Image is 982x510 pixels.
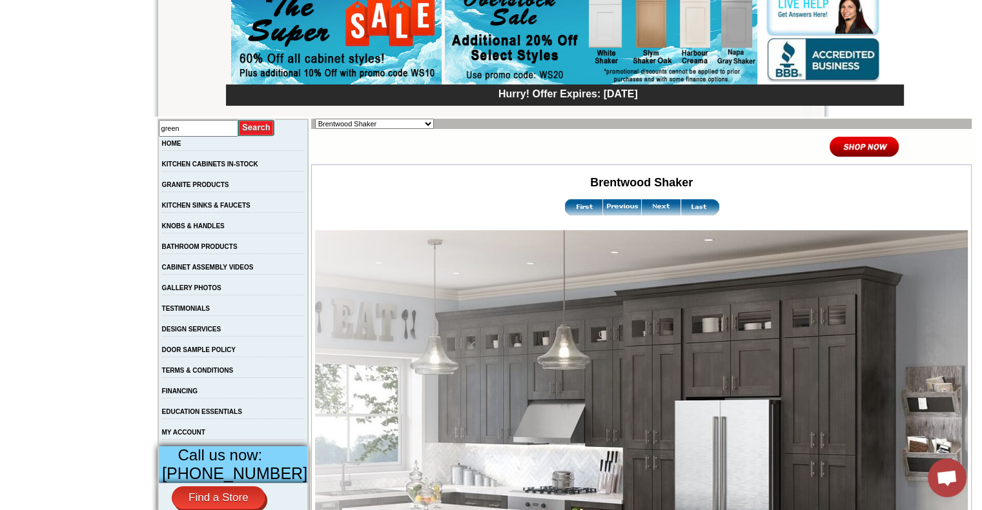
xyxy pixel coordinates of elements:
[162,140,181,147] a: HOME
[172,486,265,509] a: Find a Store
[162,305,210,312] a: TESTIMONIALS
[238,119,275,137] input: Submit
[162,222,225,230] a: KNOBS & HANDLES
[162,367,234,374] a: TERMS & CONDITIONS
[232,86,904,100] div: Hurry! Offer Expires: [DATE]
[928,458,967,497] div: Open chat
[162,181,229,188] a: GRANITE PRODUCTS
[162,284,221,291] a: GALLERY PHOTOS
[162,346,236,353] a: DOOR SAMPLE POLICY
[162,243,238,250] a: BATHROOM PRODUCTS
[162,326,221,333] a: DESIGN SERVICES
[162,264,254,271] a: CABINET ASSEMBLY VIDEOS
[162,387,198,395] a: FINANCING
[162,161,258,168] a: KITCHEN CABINETS IN-STOCK
[162,408,242,415] a: EDUCATION ESSENTIALS
[162,202,251,209] a: KITCHEN SINKS & FAUCETS
[313,176,970,190] h2: Brentwood Shaker
[162,429,205,436] a: MY ACCOUNT
[162,464,307,482] span: [PHONE_NUMBER]
[178,446,263,464] span: Call us now:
